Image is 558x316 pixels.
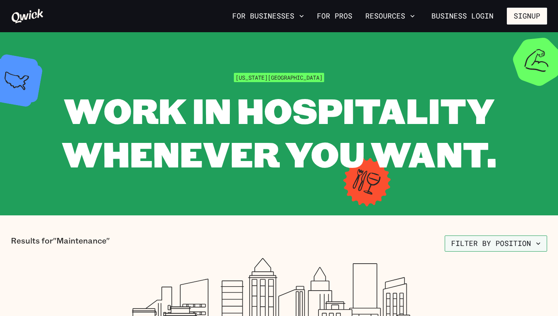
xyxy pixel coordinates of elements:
[229,9,307,23] button: For Businesses
[234,73,324,82] span: [US_STATE][GEOGRAPHIC_DATA]
[425,8,500,25] a: Business Login
[507,8,547,25] button: Signup
[62,87,496,177] span: WORK IN HOSPITALITY WHENEVER YOU WANT.
[314,9,356,23] a: For Pros
[11,235,110,252] p: Results for "Maintenance"
[362,9,418,23] button: Resources
[445,235,547,252] button: Filter by position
